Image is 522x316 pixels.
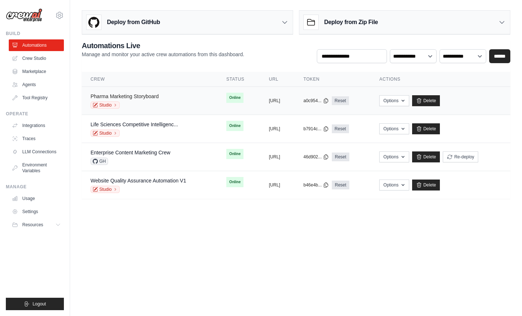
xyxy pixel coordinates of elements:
a: Website Quality Assurance Automation V1 [91,178,186,184]
button: 46d902... [303,154,329,160]
a: Studio [91,101,120,109]
div: Manage [6,184,64,190]
div: Operate [6,111,64,117]
span: Online [226,177,243,187]
span: Resources [22,222,43,228]
a: Integrations [9,120,64,131]
button: Options [379,95,409,106]
a: Reset [332,181,349,189]
a: Agents [9,79,64,90]
button: Logout [6,298,64,310]
button: b7914c... [303,126,329,132]
button: Options [379,151,409,162]
button: Re-deploy [443,151,478,162]
th: Token [295,72,371,87]
img: GitHub Logo [87,15,101,30]
p: Manage and monitor your active crew automations from this dashboard. [82,51,244,58]
a: Delete [412,95,440,106]
a: Marketplace [9,66,64,77]
a: Enterprise Content Marketing Crew [91,150,170,155]
a: Delete [412,123,440,134]
a: Reset [332,96,349,105]
a: Automations [9,39,64,51]
a: Studio [91,186,120,193]
a: Crew Studio [9,53,64,64]
div: Build [6,31,64,36]
th: Actions [371,72,510,87]
iframe: Chat Widget [485,281,522,316]
span: Online [226,149,243,159]
a: LLM Connections [9,146,64,158]
a: Tool Registry [9,92,64,104]
span: Online [226,121,243,131]
button: Options [379,123,409,134]
span: Online [226,93,243,103]
h3: Deploy from Zip File [324,18,378,27]
span: GH [91,158,108,165]
a: Environment Variables [9,159,64,177]
a: Delete [412,180,440,190]
span: Logout [32,301,46,307]
th: URL [260,72,295,87]
a: Reset [332,124,349,133]
h2: Automations Live [82,41,244,51]
a: Studio [91,130,120,137]
th: Status [218,72,260,87]
th: Crew [82,72,218,87]
a: Reset [332,153,349,161]
a: Delete [412,151,440,162]
a: Pharma Marketing Storyboard [91,93,159,99]
button: b46e4b... [303,182,329,188]
a: Traces [9,133,64,144]
button: Resources [9,219,64,231]
a: Settings [9,206,64,217]
button: Options [379,180,409,190]
a: Life Sciences Competitive Intelligenc... [91,122,178,127]
a: Usage [9,193,64,204]
button: a0c954... [303,98,329,104]
h3: Deploy from GitHub [107,18,160,27]
img: Logo [6,8,42,22]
